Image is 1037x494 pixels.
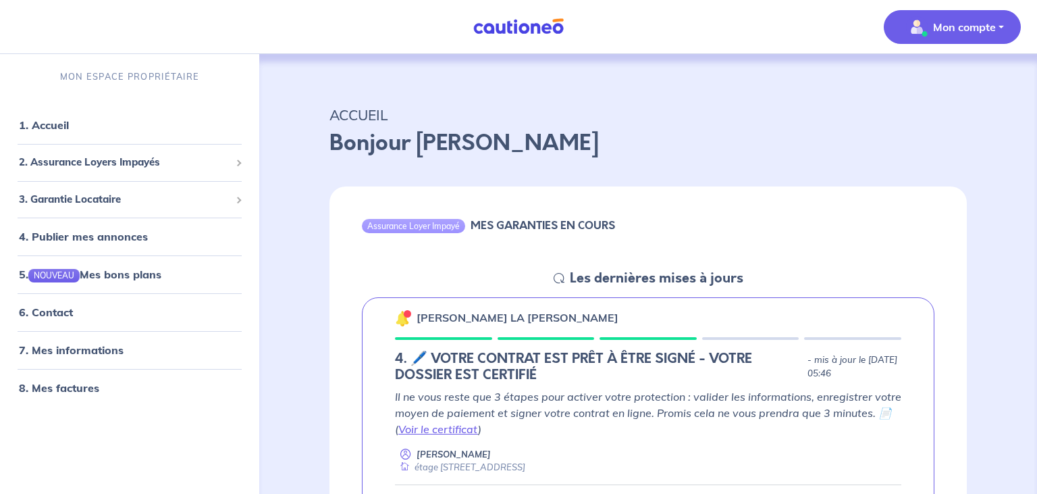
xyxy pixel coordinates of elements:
[5,149,254,176] div: 2. Assurance Loyers Impayés
[395,389,901,437] p: Il ne vous reste que 3 étapes pour activer votre protection : valider les informations, enregistr...
[395,351,901,383] div: state: CONTRACT-INFO-IN-PROGRESS, Context: NEW,CHOOSE-CERTIFICATE,RELATIONSHIP,LESSOR-DOCUMENTS
[19,381,99,395] a: 8. Mes factures
[5,187,254,213] div: 3. Garantie Locataire
[19,118,69,132] a: 1. Accueil
[329,103,967,127] p: ACCUEIL
[5,299,254,326] div: 6. Contact
[5,337,254,364] div: 7. Mes informations
[5,374,254,401] div: 8. Mes factures
[5,261,254,288] div: 5.NOUVEAUMes bons plans
[471,219,615,232] h6: MES GARANTIES EN COURS
[884,10,1021,44] button: illu_account_valid_menu.svgMon compte
[395,351,802,383] h5: 4. 🖊️ VOTRE CONTRAT EST PRÊT À ÊTRE SIGNÉ - VOTRE DOSSIER EST CERTIFIÉ
[19,155,230,170] span: 2. Assurance Loyers Impayés
[19,343,124,357] a: 7. Mes informations
[19,305,73,319] a: 6. Contact
[398,422,478,436] a: Voir le certificat
[5,223,254,250] div: 4. Publier mes annonces
[395,310,411,326] img: 🔔
[468,18,569,35] img: Cautioneo
[329,127,967,159] p: Bonjour [PERSON_NAME]
[19,230,148,243] a: 4. Publier mes annonces
[5,112,254,139] div: 1. Accueil
[19,268,161,281] a: 5.NOUVEAUMes bons plans
[807,353,901,380] p: - mis à jour le [DATE] 05:46
[570,270,743,287] h5: Les dernières mises à jours
[417,448,491,461] p: [PERSON_NAME]
[60,70,199,83] p: MON ESPACE PROPRIÉTAIRE
[395,461,525,474] div: étage [STREET_ADDRESS]
[362,219,465,232] div: Assurance Loyer Impayé
[19,192,230,207] span: 3. Garantie Locataire
[417,310,618,326] p: [PERSON_NAME] LA [PERSON_NAME]
[906,16,928,38] img: illu_account_valid_menu.svg
[933,19,996,35] p: Mon compte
